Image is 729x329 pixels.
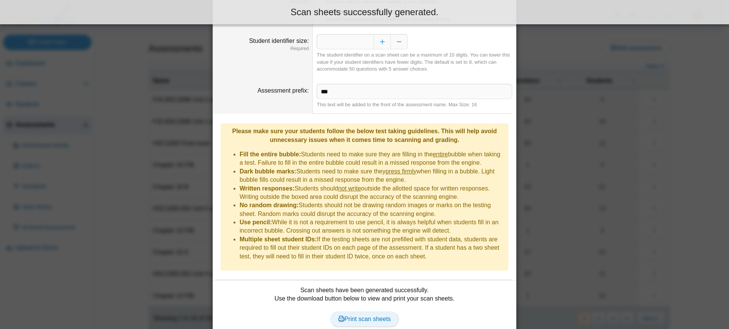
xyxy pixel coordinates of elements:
b: No random drawing: [240,202,299,208]
b: Please make sure your students follow the below test taking guidelines. This will help avoid unne... [232,128,497,143]
button: Increase [374,34,391,49]
div: This text will be added to the front of the assessment name. Max Size: 16 [317,101,512,108]
b: Use pencil: [240,219,272,225]
b: Dark bubble marks: [240,168,296,175]
span: Print scan sheets [338,316,391,322]
div: Scan sheets successfully generated. [6,6,723,19]
li: If the testing sheets are not prefilled with student data, students are required to fill out thei... [240,235,505,261]
b: Multiple sheet student IDs: [240,236,317,242]
a: Print scan sheets [330,312,399,327]
b: Written responses: [240,185,295,192]
button: Decrease [391,34,408,49]
b: Fill the entire bubble: [240,151,301,157]
u: press firmly [385,168,417,175]
u: not write [338,185,361,192]
label: Student identifier size [249,38,309,44]
li: Students need to make sure they are filling in the bubble when taking a test. Failure to fill in ... [240,150,505,167]
dfn: Required [217,46,309,52]
u: entire [433,151,448,157]
li: Students need to make sure they when filling in a bubble. Light bubble fills could result in a mi... [240,167,505,184]
li: Students should outside the allotted space for written responses. Writing outside the boxed area ... [240,184,505,201]
label: Assessment prefix [257,87,309,94]
div: The student identifier on a scan sheet can be a maximum of 10 digits. You can lower this value if... [317,52,512,72]
li: Students should not be drawing random images or marks on the testing sheet. Random marks could di... [240,201,505,218]
li: While it is not a requirement to use pencil, it is always helpful when students fill in an incorr... [240,218,505,235]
